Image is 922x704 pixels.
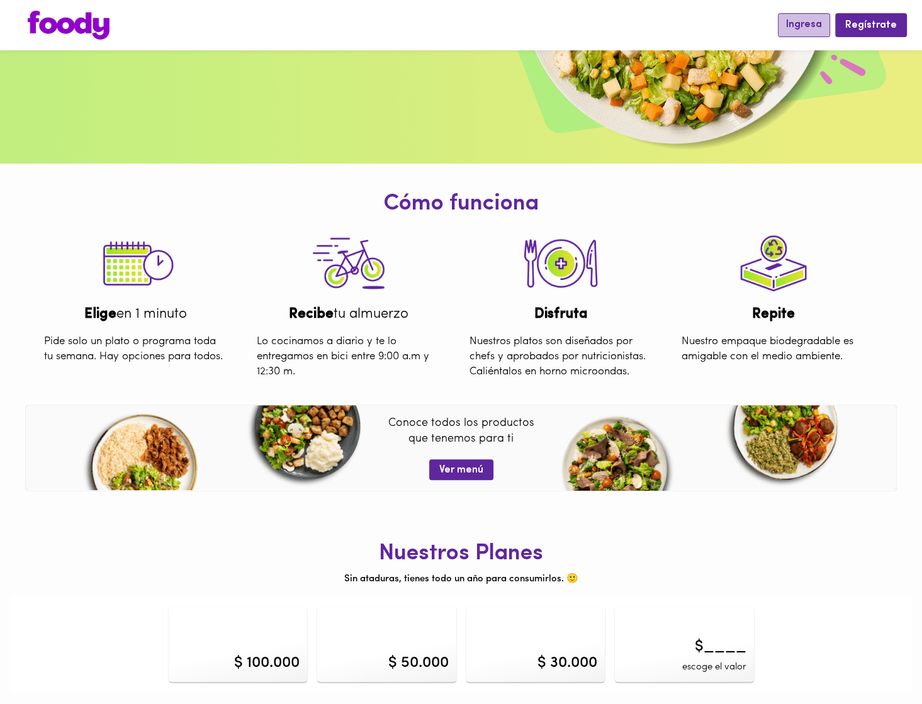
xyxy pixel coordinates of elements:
[439,464,483,476] span: Ver menú
[289,307,334,321] b: Recibe
[388,652,449,674] div: $ 50.000
[92,223,180,305] img: tutorial-step-1.png
[778,13,830,36] button: Ingresa
[9,192,913,217] h1: Cómo funciona
[786,19,822,31] span: Ingresa
[460,325,663,389] div: Nuestros platos son diseñados por chefs y aprobados por nutricionistas. Caliéntalos en horno micr...
[517,223,605,305] img: tutorial-step-2.png
[534,307,588,321] b: Disfruta
[9,542,913,567] h1: Nuestros Planes
[849,631,909,691] iframe: Messagebird Livechat Widget
[344,574,578,584] span: Sin ataduras, tienes todo un año para consumirlos. 🙂
[234,652,300,674] div: $ 100.000
[695,636,746,657] span: $____
[672,325,875,374] div: Nuestro empaque biodegradable es amigable con el medio ambiente.
[28,11,110,40] img: logo.png
[835,13,907,36] button: Regístrate
[729,223,818,305] img: tutorial-step-4.png
[84,307,116,321] b: Elige
[845,20,897,31] span: Regístrate
[35,305,237,324] div: en 1 minuto
[752,307,795,321] b: Repite
[429,459,493,480] button: Ver menú
[247,305,450,324] div: tu almuerzo
[346,416,576,455] p: Conoce todos los productos que tenemos para ti
[305,223,393,305] img: tutorial-step-3.png
[537,652,597,674] div: $ 30.000
[35,325,237,374] div: Pide solo un plato o programa toda tu semana. Hay opciones para todos.
[682,661,746,674] span: escoge el valor
[247,325,450,389] div: Lo cocinamos a diario y te lo entregamos en bici entre 9:00 a.m y 12:30 m.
